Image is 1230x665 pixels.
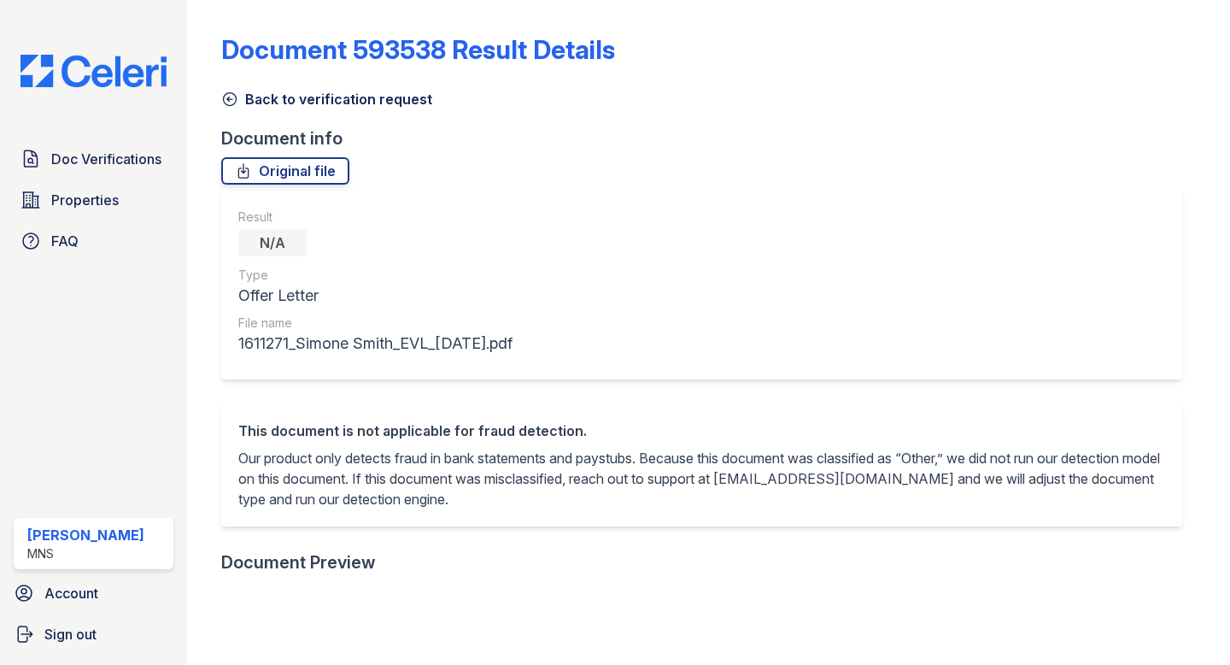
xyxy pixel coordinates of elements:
[7,576,180,610] a: Account
[27,545,144,562] div: MNS
[7,55,180,87] img: CE_Logo_Blue-a8612792a0a2168367f1c8372b55b34899dd931a85d93a1a3d3e32e68fde9ad4.png
[7,617,180,651] a: Sign out
[238,284,512,308] div: Offer Letter
[221,157,349,185] a: Original file
[51,149,161,169] span: Doc Verifications
[221,550,376,574] div: Document Preview
[238,315,512,332] div: File name
[238,209,512,226] div: Result
[14,224,173,258] a: FAQ
[14,142,173,176] a: Doc Verifications
[14,183,173,217] a: Properties
[27,525,144,545] div: [PERSON_NAME]
[238,229,307,256] div: N/A
[221,89,432,109] a: Back to verification request
[221,127,1196,150] div: Document info
[51,231,79,251] span: FAQ
[44,624,97,644] span: Sign out
[44,583,98,603] span: Account
[221,34,615,65] a: Document 593538 Result Details
[238,267,512,284] div: Type
[238,448,1165,509] p: Our product only detects fraud in bank statements and paystubs. Because this document was classif...
[51,190,119,210] span: Properties
[238,332,512,356] div: 1611271_Simone Smith_EVL_[DATE].pdf
[238,421,1165,441] div: This document is not applicable for fraud detection.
